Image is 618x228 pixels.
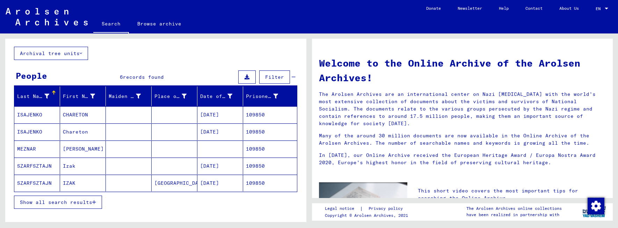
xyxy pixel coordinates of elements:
[14,175,60,191] mat-cell: SZARFSZTAJN
[60,86,106,106] mat-header-cell: First Name
[197,86,243,106] mat-header-cell: Date of Birth
[152,86,197,106] mat-header-cell: Place of Birth
[363,205,411,212] a: Privacy policy
[17,93,49,100] div: Last Name
[197,158,243,174] mat-cell: [DATE]
[120,74,123,80] span: 6
[109,93,141,100] div: Maiden Name
[243,140,297,157] mat-cell: 109850
[243,123,297,140] mat-cell: 109850
[63,93,95,100] div: First Name
[20,199,92,205] span: Show all search results
[319,56,606,85] h1: Welcome to the Online Archive of the Arolsen Archives!
[154,93,187,100] div: Place of Birth
[14,196,102,209] button: Show all search results
[60,106,106,123] mat-cell: CHARETON
[17,91,60,102] div: Last Name
[16,69,47,82] div: People
[60,140,106,157] mat-cell: [PERSON_NAME]
[325,205,411,212] div: |
[109,91,151,102] div: Maiden Name
[259,70,290,84] button: Filter
[63,91,106,102] div: First Name
[200,91,243,102] div: Date of Birth
[243,86,297,106] mat-header-cell: Prisoner #
[106,86,152,106] mat-header-cell: Maiden Name
[596,6,603,11] span: EN
[197,175,243,191] mat-cell: [DATE]
[197,123,243,140] mat-cell: [DATE]
[60,158,106,174] mat-cell: Izak
[246,93,278,100] div: Prisoner #
[14,47,88,60] button: Archival tree units
[14,86,60,106] mat-header-cell: Last Name
[93,15,129,33] a: Search
[6,8,88,25] img: Arolsen_neg.svg
[246,91,289,102] div: Prisoner #
[243,106,297,123] mat-cell: 109850
[60,175,106,191] mat-cell: IZAK
[418,187,606,202] p: This short video covers the most important tips for searching the Online Archive.
[319,152,606,166] p: In [DATE], our Online Archive received the European Heritage Award / Europa Nostra Award 2020, Eu...
[588,198,604,214] img: Change consent
[587,197,604,214] div: Change consent
[14,158,60,174] mat-cell: SZARFSZTAJN
[14,123,60,140] mat-cell: ISAJENKO
[243,158,297,174] mat-cell: 109850
[14,140,60,157] mat-cell: MEZNAR
[466,205,562,212] p: The Arolsen Archives online collections
[466,212,562,218] p: have been realized in partnership with
[581,203,607,220] img: yv_logo.png
[319,91,606,127] p: The Arolsen Archives are an international center on Nazi [MEDICAL_DATA] with the world’s most ext...
[129,15,190,32] a: Browse archive
[325,212,411,219] p: Copyright © Arolsen Archives, 2021
[325,205,360,212] a: Legal notice
[243,175,297,191] mat-cell: 109850
[154,91,197,102] div: Place of Birth
[123,74,164,80] span: records found
[14,106,60,123] mat-cell: ISAJENKO
[60,123,106,140] mat-cell: Chareton
[200,93,232,100] div: Date of Birth
[265,74,284,80] span: Filter
[319,132,606,147] p: Many of the around 30 million documents are now available in the Online Archive of the Arolsen Ar...
[152,175,197,191] mat-cell: [GEOGRAPHIC_DATA]
[197,106,243,123] mat-cell: [DATE]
